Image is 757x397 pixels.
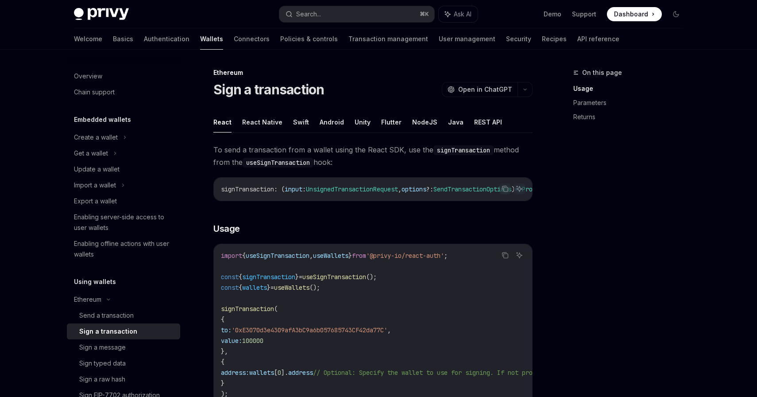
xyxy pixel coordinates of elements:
[288,369,313,377] span: address
[67,193,180,209] a: Export a wallet
[439,6,478,22] button: Ask AI
[74,180,116,191] div: Import a wallet
[274,284,309,292] span: useWallets
[573,96,690,110] a: Parameters
[74,276,116,287] h5: Using wallets
[232,326,387,334] span: '0xE3070d3e4309afA3bC9a6b057685743CF42da77C'
[213,112,232,132] button: React
[572,10,596,19] a: Support
[74,148,108,159] div: Get a wallet
[67,209,180,236] a: Enabling server-side access to user wallets
[444,252,448,260] span: ;
[426,185,433,193] span: ?:
[74,212,175,233] div: Enabling server-side access to user wallets
[573,82,690,96] a: Usage
[221,252,242,260] span: import
[355,112,371,132] button: Unity
[200,28,223,50] a: Wallets
[454,10,471,19] span: Ask AI
[74,114,131,125] h5: Embedded wallets
[243,158,313,167] code: useSignTransaction
[420,11,429,18] span: ⌘ K
[221,326,232,334] span: to:
[221,284,239,292] span: const
[144,28,189,50] a: Authentication
[387,326,391,334] span: ,
[398,185,402,193] span: ,
[313,252,348,260] span: useWallets
[213,68,533,77] div: Ethereum
[74,28,102,50] a: Welcome
[270,284,274,292] span: =
[309,284,320,292] span: ();
[221,358,224,366] span: {
[274,185,285,193] span: : (
[412,112,437,132] button: NodeJS
[299,273,302,281] span: =
[67,84,180,100] a: Chain support
[249,369,274,377] span: wallets
[242,112,282,132] button: React Native
[74,132,118,143] div: Create a wallet
[246,252,309,260] span: useSignTransaction
[285,185,302,193] span: input
[67,339,180,355] a: Sign a message
[281,369,288,377] span: ].
[274,369,278,377] span: [
[348,252,352,260] span: }
[302,185,306,193] span: :
[74,238,175,260] div: Enabling offline actions with user wallets
[113,28,133,50] a: Basics
[242,252,246,260] span: {
[607,7,662,21] a: Dashboard
[67,323,180,339] a: Sign a transaction
[221,369,249,377] span: address:
[234,28,270,50] a: Connectors
[74,196,117,206] div: Export a wallet
[458,85,512,94] span: Open in ChatGPT
[213,144,533,168] span: To send a transaction from a wallet using the React SDK, use the method from the hook:
[239,273,242,281] span: {
[213,82,324,97] h1: Sign a transaction
[67,307,180,323] a: Send a transaction
[293,112,309,132] button: Swift
[280,28,338,50] a: Policies & controls
[306,185,398,193] span: UnsignedTransactionRequest
[221,315,224,323] span: {
[242,273,295,281] span: signTransaction
[514,249,525,261] button: Ask AI
[239,284,242,292] span: {
[352,252,366,260] span: from
[442,82,518,97] button: Open in ChatGPT
[242,284,267,292] span: wallets
[614,10,648,19] span: Dashboard
[79,358,126,369] div: Sign typed data
[433,145,494,155] code: signTransaction
[669,7,683,21] button: Toggle dark mode
[577,28,619,50] a: API reference
[544,10,561,19] a: Demo
[309,252,313,260] span: ,
[514,183,525,195] button: Ask AI
[448,112,463,132] button: Java
[67,355,180,371] a: Sign typed data
[511,185,515,193] span: )
[302,273,366,281] span: useSignTransaction
[499,183,511,195] button: Copy the contents from the code block
[74,71,102,82] div: Overview
[67,236,180,262] a: Enabling offline actions with user wallets
[221,185,274,193] span: signTransaction
[67,161,180,177] a: Update a wallet
[366,252,444,260] span: '@privy-io/react-auth'
[274,305,278,313] span: (
[221,379,224,387] span: }
[278,369,281,377] span: 0
[506,28,531,50] a: Security
[279,6,434,22] button: Search...⌘K
[366,273,377,281] span: ();
[67,371,180,387] a: Sign a raw hash
[499,249,511,261] button: Copy the contents from the code block
[439,28,495,50] a: User management
[573,110,690,124] a: Returns
[381,112,402,132] button: Flutter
